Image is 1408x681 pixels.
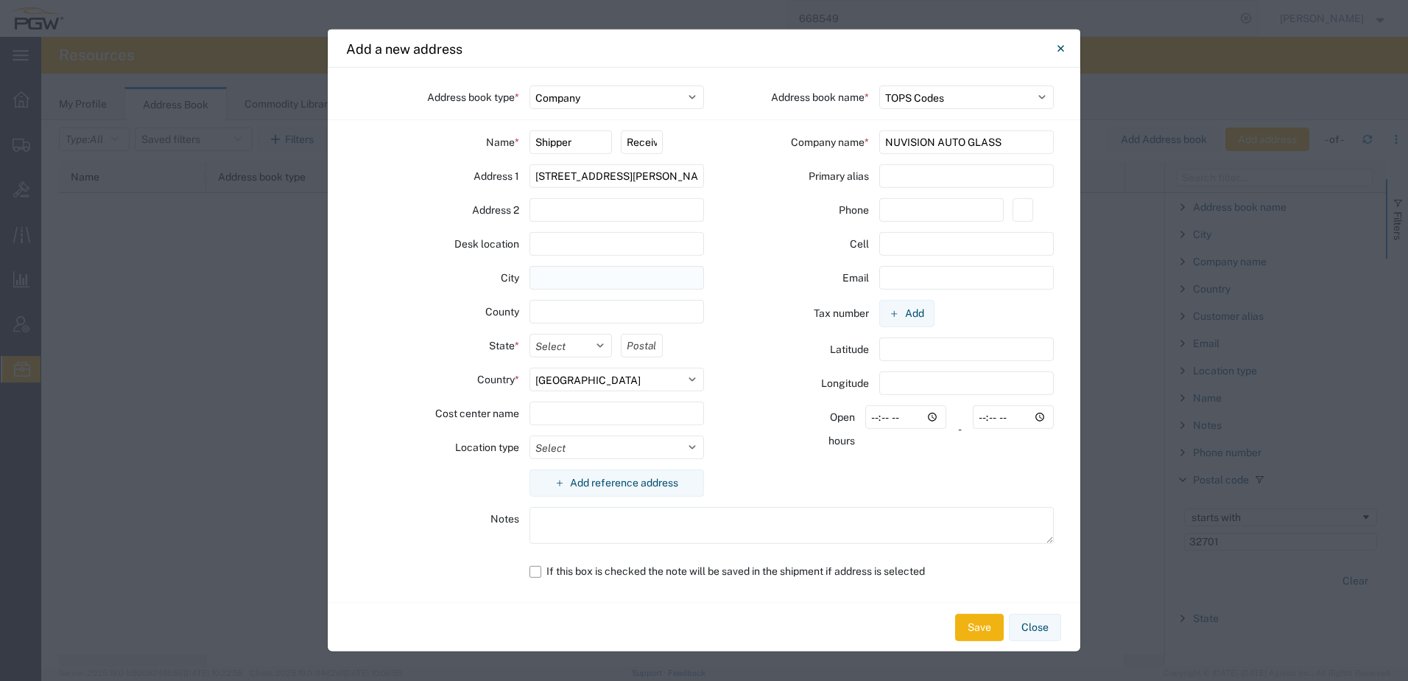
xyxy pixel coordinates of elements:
label: State [489,334,519,357]
label: Company name [791,130,869,154]
label: Longitude [821,371,869,395]
button: Add reference address [529,469,705,497]
button: Save [955,614,1004,641]
label: Cell [850,232,869,256]
label: Location type [455,436,519,459]
label: Phone [839,198,869,222]
label: Cost center name [435,402,519,425]
label: Country [477,368,519,391]
input: Postal code [621,334,662,357]
button: Close [1009,614,1061,641]
label: Address book type [427,85,519,109]
label: Name [486,130,519,154]
div: Tax number [704,300,879,327]
input: First [529,130,613,154]
label: Open hours [803,405,855,453]
label: Notes [490,507,519,531]
label: County [485,300,519,324]
label: Primary alias [809,164,869,188]
label: Address book name [771,85,869,109]
label: Address 1 [474,164,519,188]
label: Latitude [830,338,869,361]
button: Close [1046,34,1075,63]
h4: Add a new address [346,38,462,58]
div: - [955,405,964,453]
label: City [501,266,519,290]
label: Email [842,266,869,290]
label: Address 2 [472,198,519,222]
label: Desk location [454,232,519,256]
button: Add [879,300,934,327]
label: If this box is checked the note will be saved in the shipment if address is selected [529,559,1055,584]
input: Last [621,130,662,154]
